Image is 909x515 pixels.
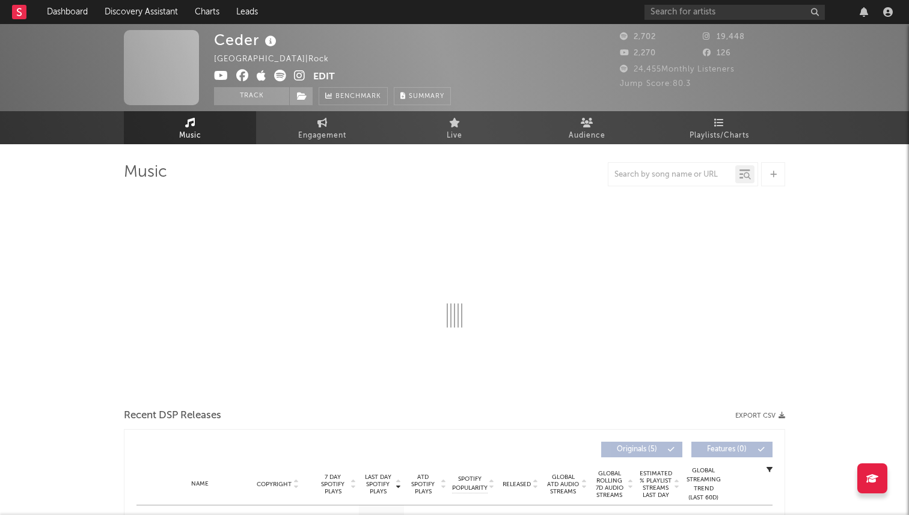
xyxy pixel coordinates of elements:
a: Music [124,111,256,144]
button: Features(0) [691,442,773,457]
span: Engagement [298,129,346,143]
button: Originals(5) [601,442,682,457]
span: Spotify Popularity [452,475,488,493]
span: 2,270 [620,49,656,57]
a: Audience [521,111,653,144]
span: Jump Score: 80.3 [620,80,691,88]
a: Playlists/Charts [653,111,785,144]
span: Copyright [257,481,292,488]
span: Global ATD Audio Streams [546,474,580,495]
span: 2,702 [620,33,656,41]
span: Originals ( 5 ) [609,446,664,453]
span: Features ( 0 ) [699,446,754,453]
div: Ceder [214,30,280,50]
span: Estimated % Playlist Streams Last Day [639,470,672,499]
span: Audience [569,129,605,143]
span: Music [179,129,201,143]
span: Live [447,129,462,143]
div: [GEOGRAPHIC_DATA] | Rock [214,52,343,67]
div: Name [161,480,239,489]
span: Global Rolling 7D Audio Streams [593,470,626,499]
span: Last Day Spotify Plays [362,474,394,495]
span: 7 Day Spotify Plays [317,474,349,495]
button: Export CSV [735,412,785,419]
span: Summary [409,93,444,100]
input: Search for artists [644,5,825,20]
button: Track [214,87,289,105]
a: Live [388,111,521,144]
input: Search by song name or URL [608,170,735,180]
span: 126 [703,49,731,57]
span: Recent DSP Releases [124,409,221,423]
span: ATD Spotify Plays [407,474,439,495]
div: Global Streaming Trend (Last 60D) [685,466,721,502]
span: 19,448 [703,33,745,41]
span: Benchmark [335,90,381,104]
span: Playlists/Charts [690,129,749,143]
span: 24,455 Monthly Listeners [620,66,735,73]
a: Benchmark [319,87,388,105]
span: Released [503,481,531,488]
a: Engagement [256,111,388,144]
button: Summary [394,87,451,105]
button: Edit [313,70,335,85]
